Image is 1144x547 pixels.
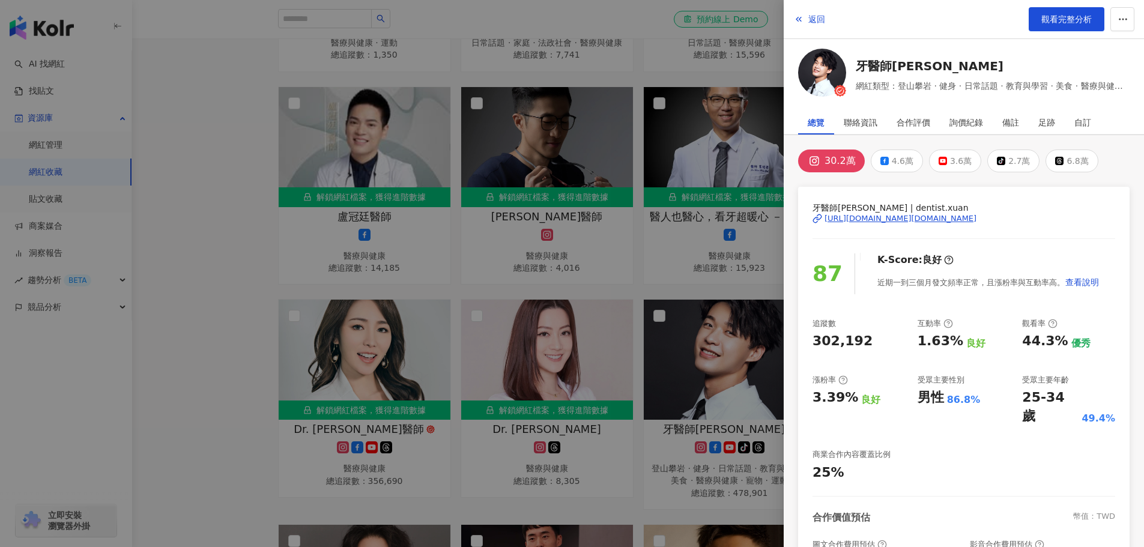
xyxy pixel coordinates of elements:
[1067,153,1088,169] div: 6.8萬
[950,153,972,169] div: 3.6萬
[813,449,891,460] div: 商業合作內容覆蓋比例
[1002,110,1019,134] div: 備註
[1082,412,1115,425] div: 49.4%
[897,110,930,134] div: 合作評價
[793,7,826,31] button: 返回
[1074,110,1091,134] div: 自訂
[1073,511,1115,524] div: 幣值：TWD
[892,153,913,169] div: 4.6萬
[1022,332,1068,351] div: 44.3%
[813,464,844,482] div: 25%
[1022,375,1069,385] div: 受眾主要年齡
[798,150,865,172] button: 30.2萬
[861,393,880,406] div: 良好
[918,375,964,385] div: 受眾主要性別
[922,253,942,267] div: 良好
[813,511,870,524] div: 合作價值預估
[1029,7,1104,31] a: 觀看完整分析
[844,110,877,134] div: 聯絡資訊
[808,110,825,134] div: 總覽
[1046,150,1098,172] button: 6.8萬
[966,337,985,350] div: 良好
[813,257,843,291] div: 87
[813,388,858,407] div: 3.39%
[877,270,1100,294] div: 近期一到三個月發文頻率正常，且漲粉率與互動率高。
[1022,388,1079,426] div: 25-34 歲
[1065,270,1100,294] button: 查看說明
[825,213,976,224] div: [URL][DOMAIN_NAME][DOMAIN_NAME]
[798,49,846,101] a: KOL Avatar
[813,375,848,385] div: 漲粉率
[987,150,1040,172] button: 2.7萬
[877,253,954,267] div: K-Score :
[813,213,1115,224] a: [URL][DOMAIN_NAME][DOMAIN_NAME]
[813,332,873,351] div: 302,192
[813,318,836,329] div: 追蹤數
[1071,337,1091,350] div: 優秀
[918,332,963,351] div: 1.63%
[929,150,981,172] button: 3.6萬
[825,153,856,169] div: 30.2萬
[1038,110,1055,134] div: 足跡
[918,318,953,329] div: 互動率
[798,49,846,97] img: KOL Avatar
[1008,153,1030,169] div: 2.7萬
[856,58,1130,74] a: 牙醫師[PERSON_NAME]
[1065,277,1099,287] span: 查看說明
[1022,318,1058,329] div: 觀看率
[813,201,1115,214] span: 牙醫師[PERSON_NAME] | dentist.xuan
[949,110,983,134] div: 詢價紀錄
[918,388,944,407] div: 男性
[947,393,981,406] div: 86.8%
[1041,14,1092,24] span: 觀看完整分析
[808,14,825,24] span: 返回
[856,79,1130,92] span: 網紅類型：登山攀岩 · 健身 · 日常話題 · 教育與學習 · 美食 · 醫療與健康 · 寵物 · 運動
[871,150,923,172] button: 4.6萬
